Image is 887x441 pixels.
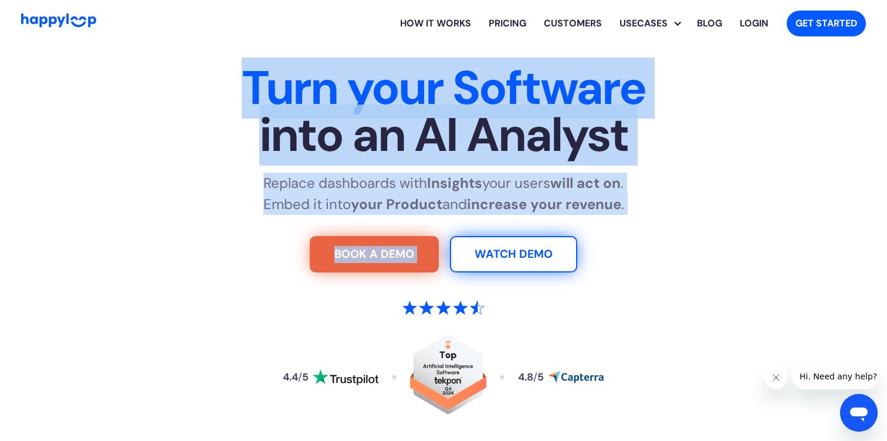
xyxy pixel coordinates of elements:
[391,5,480,42] a: Learn how HappyLoop works
[427,174,482,192] strong: Insights
[263,173,624,215] p: Replace dashboards with your users . Embed it into and .
[619,5,688,42] div: Usecases
[21,14,96,27] img: HappyLoop Logo
[688,5,731,42] a: Visit the HappyLoop blog for insights
[298,371,302,383] span: /
[480,5,535,42] a: View HappyLoop pricing plans
[535,5,611,42] a: Learn how HappyLoop works
[793,363,878,389] iframe: Mensaje de la compañía
[77,112,810,159] span: into an AI Analyst
[611,16,676,31] div: Usecases
[787,11,866,36] a: Get started with HappyLoop
[518,372,544,383] div: 4.8 5
[550,174,621,192] strong: will act on
[611,5,688,42] div: Explore HappyLoop use cases
[518,371,604,383] a: Read reviews about HappyLoop on Capterra
[21,14,96,33] a: Go to Home Page
[467,195,621,213] strong: increase your revenue
[283,372,309,383] div: 4.4 5
[450,236,577,272] a: Watch Demo
[533,371,537,383] span: /
[310,236,439,272] a: Try For Free
[840,394,878,432] iframe: Botón para iniciar la ventana de mensajería
[410,335,486,420] a: Read reviews about HappyLoop on Tekpon
[77,65,810,159] h1: Turn your Software
[764,366,788,389] iframe: Cerrar mensaje
[351,195,442,213] strong: your Product
[731,5,777,42] a: Log in to your HappyLoop account
[283,369,378,386] a: Read reviews about HappyLoop on Trustpilot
